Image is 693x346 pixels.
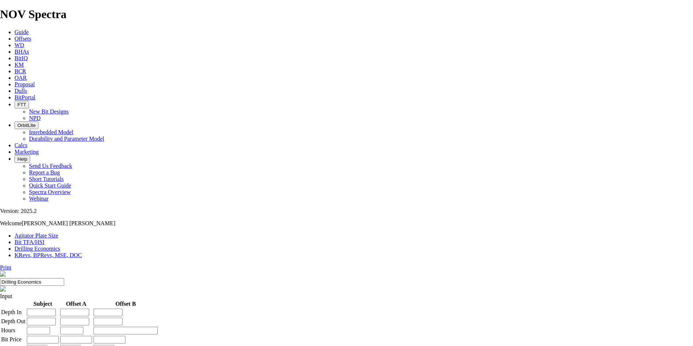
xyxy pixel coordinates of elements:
a: Guide [14,29,29,35]
a: KRevs, BPRevs, MSE, DOC [14,252,82,258]
td: Bit Price [1,335,26,344]
a: BCR [14,68,26,74]
a: Short Tutorials [29,176,64,182]
a: Interbedded Model [29,129,73,135]
span: OrbitLite [17,123,36,128]
a: NPD [29,115,41,121]
a: New Bit Designs [29,108,69,115]
a: KM [14,62,24,68]
a: Send Us Feedback [29,163,72,169]
td: Depth Out [1,317,26,326]
button: OrbitLite [14,121,38,129]
a: Durability and Parameter Model [29,136,104,142]
a: BHAs [14,49,29,55]
td: Depth In [1,308,26,317]
a: BitPortal [14,94,36,100]
span: Help [17,156,27,162]
button: Help [14,155,30,163]
a: Bit TFA/HSI [14,239,45,245]
a: Marketing [14,149,39,155]
th: Offset B [93,300,158,308]
a: Spectra Overview [29,189,71,195]
a: Drilling Economics [14,246,60,252]
a: BitIQ [14,55,28,61]
a: Report a Bug [29,169,60,176]
a: Webinar [29,195,49,202]
button: FTT [14,101,29,108]
th: Offset A [60,300,92,308]
td: Hours [1,326,26,335]
a: Agitator Plate Size [14,232,58,239]
a: Calcs [14,142,28,148]
a: Quick Start Guide [29,182,71,189]
a: OAR [14,75,27,81]
a: WD [14,42,24,48]
span: FTT [17,102,26,107]
a: Dulls [14,88,27,94]
a: Offsets [14,36,31,42]
th: Subject [26,300,59,308]
a: Proposal [14,81,35,87]
span: [PERSON_NAME] [PERSON_NAME] [22,220,115,226]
